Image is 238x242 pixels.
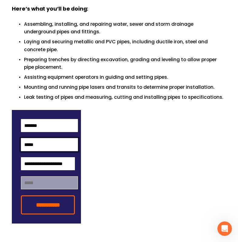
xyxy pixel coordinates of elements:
[24,93,226,101] p: Leak testing of pipes and measuring, cutting and installing pipes to specifications.
[12,5,88,14] strong: Here’s what you’ll be doing:
[24,20,226,35] p: Assembling, installing, and repairing water, sewer and storm drainage underground pipes and fitti...
[24,73,226,81] p: Assisting equipment operators in guiding and setting pipes.
[217,221,232,236] iframe: Intercom live chat
[24,83,226,91] p: Mounting and running pipe lasers and transits to determine proper installation.
[24,56,226,71] p: Preparing trenches by directing excavation, grading and leveling to allow proper pipe placement.
[24,38,226,53] p: Laying and securing metallic and PVC pipes, including ductile iron, steel and concrete pipe.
